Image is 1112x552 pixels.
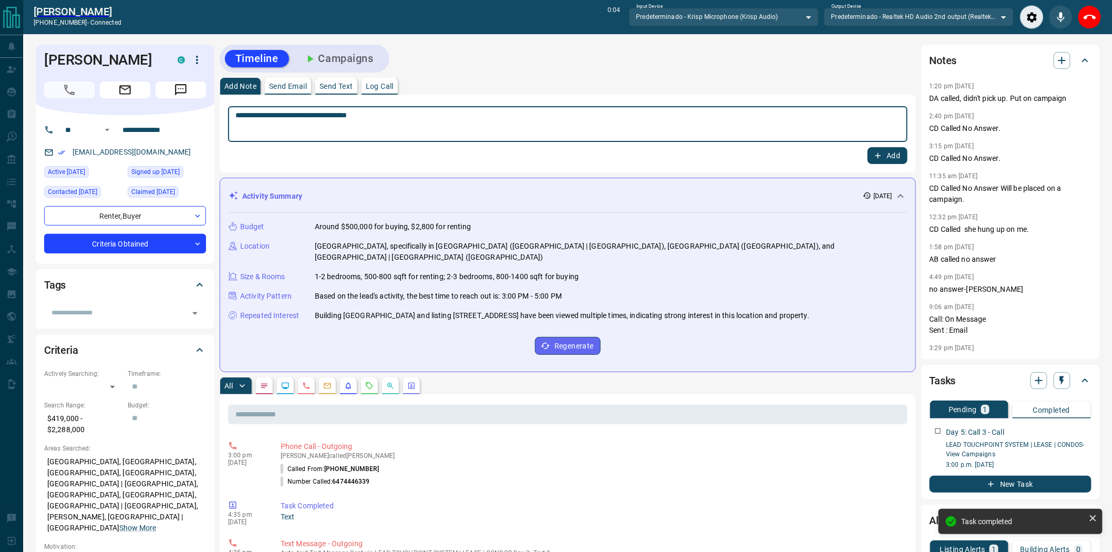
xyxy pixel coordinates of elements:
[100,81,150,98] span: Email
[629,8,819,26] div: Predeterminado - Krisp Microphone (Krisp Audio)
[281,500,903,512] p: Task Completed
[1049,5,1073,29] div: Mute
[240,221,264,232] p: Budget
[930,83,974,90] p: 1:20 pm [DATE]
[128,186,206,201] div: Fri Feb 11 2022
[128,401,206,410] p: Budget:
[44,52,162,68] h1: [PERSON_NAME]
[44,338,206,363] div: Criteria
[535,337,601,355] button: Regenerate
[386,382,395,390] svg: Opportunities
[44,234,206,253] div: Criteria Obtained
[90,19,121,26] span: connected
[930,314,1092,336] p: Call: On Message Sent : Email
[269,83,307,90] p: Send Email
[366,83,394,90] p: Log Call
[930,344,974,352] p: 3:29 pm [DATE]
[930,368,1092,393] div: Tasks
[930,254,1092,265] p: AB called no answer
[260,382,269,390] svg: Notes
[101,124,114,136] button: Open
[48,167,85,177] span: Active [DATE]
[315,271,579,282] p: 1-2 bedrooms, 500-800 sqft for renting; 2-3 bedrooms, 800-1400 sqft for buying
[73,148,191,156] a: [EMAIL_ADDRESS][DOMAIN_NAME]
[315,291,562,302] p: Based on the lead's activity, the best time to reach out is: 3:00 PM - 5:00 PM
[946,427,1005,438] p: Day 5: Call 3 - Call
[44,81,95,98] span: Call
[224,83,256,90] p: Add Note
[930,273,974,281] p: 4:49 pm [DATE]
[281,441,903,452] p: Phone Call - Outgoing
[281,512,903,523] p: Text
[281,538,903,549] p: Text Message - Outgoing
[281,382,290,390] svg: Lead Browsing Activity
[240,310,299,321] p: Repeated Interest
[930,303,974,311] p: 9:06 am [DATE]
[281,452,903,459] p: [PERSON_NAME] called [PERSON_NAME]
[930,93,1092,104] p: DA called, didn't pick up. Put on campaign
[293,50,384,67] button: Campaigns
[930,52,957,69] h2: Notes
[930,512,957,529] h2: Alerts
[44,453,206,537] p: [GEOGRAPHIC_DATA], [GEOGRAPHIC_DATA], [GEOGRAPHIC_DATA], [GEOGRAPHIC_DATA], [GEOGRAPHIC_DATA] | [...
[156,81,206,98] span: Message
[48,187,97,197] span: Contacted [DATE]
[228,518,265,526] p: [DATE]
[281,477,370,486] p: Number Called:
[240,271,285,282] p: Size & Rooms
[224,382,233,390] p: All
[315,221,471,232] p: Around $500,000 for buying, $2,800 for renting
[58,149,65,156] svg: Email Verified
[930,224,1092,235] p: CD Called she hung up on me.
[225,50,289,67] button: Timeline
[34,18,121,27] p: [PHONE_NUMBER] -
[228,459,265,466] p: [DATE]
[240,241,270,252] p: Location
[44,444,206,453] p: Areas Searched:
[315,310,809,321] p: Building [GEOGRAPHIC_DATA] and listing [STREET_ADDRESS] have been viewed multiple times, indicati...
[178,56,185,64] div: condos.ca
[344,382,353,390] svg: Listing Alerts
[930,153,1092,164] p: CD Called No Answer.
[131,187,175,197] span: Claimed [DATE]
[930,48,1092,73] div: Notes
[868,147,908,164] button: Add
[320,83,353,90] p: Send Text
[281,464,379,474] p: Called From:
[930,372,956,389] h2: Tasks
[44,186,122,201] div: Fri Aug 08 2025
[44,272,206,298] div: Tags
[930,123,1092,134] p: CD Called No Answer.
[930,213,978,221] p: 12:32 pm [DATE]
[930,284,1092,295] p: no answer-[PERSON_NAME]
[131,167,180,177] span: Signed up [DATE]
[242,191,302,202] p: Activity Summary
[128,369,206,379] p: Timeframe:
[240,291,292,302] p: Activity Pattern
[608,5,620,29] p: 0:04
[949,406,977,413] p: Pending
[119,523,156,534] button: Show More
[228,452,265,459] p: 3:00 pm
[930,476,1092,493] button: New Task
[930,172,978,180] p: 11:35 am [DATE]
[44,410,122,438] p: $419,000 - $2,288,000
[930,142,974,150] p: 3:15 pm [DATE]
[930,183,1092,205] p: CD Called No Answer Will be placed on a campaign.
[1020,5,1044,29] div: Audio Settings
[229,187,907,206] div: Activity Summary[DATE]
[873,191,892,201] p: [DATE]
[407,382,416,390] svg: Agent Actions
[946,441,1085,458] a: LEAD TOUCHPOINT SYSTEM | LEASE | CONDOS- View Campaigns
[983,406,987,413] p: 1
[1078,5,1101,29] div: End Call
[44,166,122,181] div: Tue Jul 22 2025
[44,277,66,293] h2: Tags
[946,460,1092,469] p: 3:00 p.m. [DATE]
[962,517,1085,526] div: Task completed
[324,465,379,473] span: [PHONE_NUMBER]
[44,369,122,379] p: Actively Searching:
[636,3,663,10] label: Input Device
[1033,406,1070,414] p: Completed
[228,511,265,518] p: 4:35 pm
